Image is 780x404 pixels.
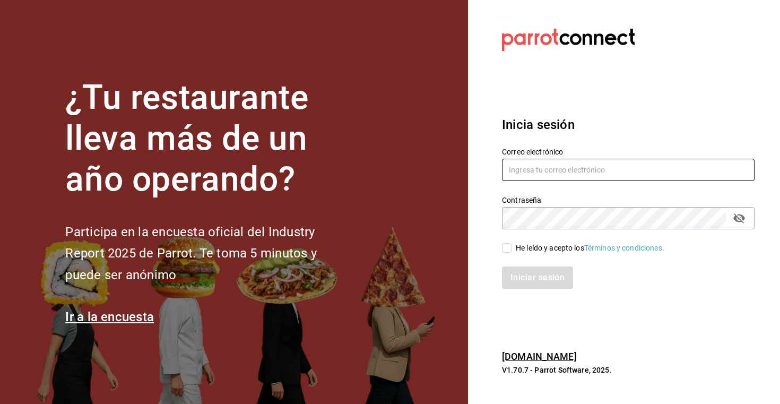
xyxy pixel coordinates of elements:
h2: Participa en la encuesta oficial del Industry Report 2025 de Parrot. Te toma 5 minutos y puede se... [65,221,352,286]
label: Correo electrónico [502,148,755,156]
input: Ingresa tu correo electrónico [502,159,755,181]
label: Contraseña [502,196,755,204]
p: V1.70.7 - Parrot Software, 2025. [502,365,755,375]
a: Términos y condiciones. [584,244,664,252]
h1: ¿Tu restaurante lleva más de un año operando? [65,78,352,200]
a: [DOMAIN_NAME] [502,351,577,362]
button: passwordField [730,209,748,227]
a: Ir a la encuesta [65,310,154,324]
div: He leído y acepto los [516,243,664,254]
h3: Inicia sesión [502,115,755,134]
